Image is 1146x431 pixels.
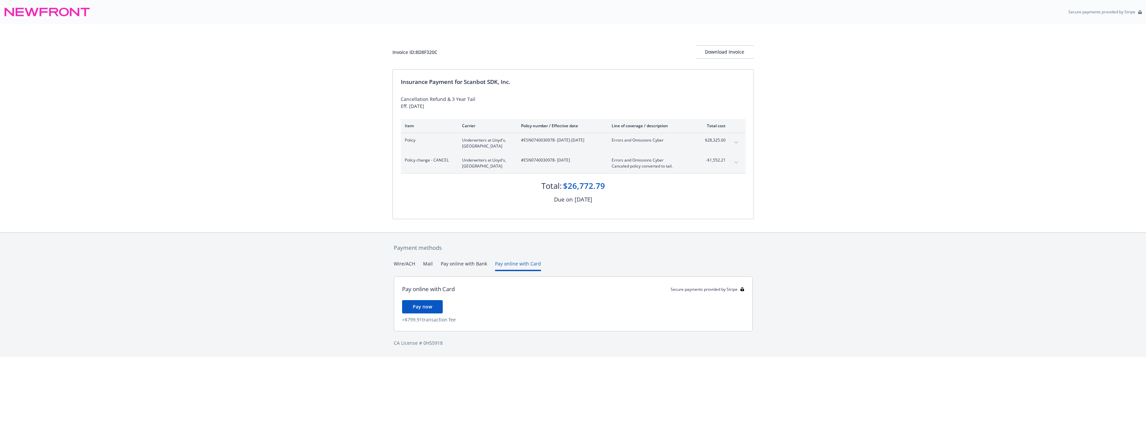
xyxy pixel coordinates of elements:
p: Secure payments provided by Stripe [1068,9,1135,15]
div: Cancellation Refund & 3 Year Tail Eff. [DATE] [401,96,746,110]
button: Pay now [402,300,443,313]
button: Pay online with Bank [441,260,487,271]
span: Pay now [413,303,432,310]
div: Insurance Payment for Scanbot SDK, Inc. [401,78,746,86]
div: CA License # 0H55918 [394,339,753,346]
div: Download Invoice [696,46,754,58]
div: $26,772.79 [563,180,605,192]
div: Total cost [701,123,726,129]
div: Payment methods [394,243,753,252]
div: Carrier [462,123,510,129]
div: Line of coverage / description [612,123,690,129]
span: Errors and Omissions Cyber [612,137,690,143]
button: Download Invoice [696,45,754,59]
div: Policy change - CANCELUnderwriters at Lloyd's, [GEOGRAPHIC_DATA]#ESN0740030978- [DATE]Errors and ... [401,153,746,173]
div: Policy number / Effective date [521,123,601,129]
div: Secure payments provided by Stripe [671,286,744,292]
span: Canceled policy converted to tail. [612,163,690,169]
span: Policy [405,137,451,143]
span: Policy change - CANCEL [405,157,451,163]
button: expand content [731,157,742,168]
button: expand content [731,137,742,148]
span: Errors and Omissions CyberCanceled policy converted to tail. [612,157,690,169]
span: Underwriters at Lloyd's, [GEOGRAPHIC_DATA] [462,137,510,149]
div: Total: [541,180,562,192]
div: Due on [554,195,573,204]
span: $28,325.00 [701,137,726,143]
span: -$1,552.21 [701,157,726,163]
div: [DATE] [575,195,592,204]
span: Underwriters at Lloyd's, [GEOGRAPHIC_DATA] [462,157,510,169]
div: PolicyUnderwriters at Lloyd's, [GEOGRAPHIC_DATA]#ESN0740030978- [DATE]-[DATE]Errors and Omissions... [401,133,746,153]
span: #ESN0740030978 - [DATE] [521,157,601,163]
div: Pay online with Card [402,285,455,293]
span: #ESN0740030978 - [DATE]-[DATE] [521,137,601,143]
span: Errors and Omissions Cyber [612,157,690,163]
button: Wire/ACH [394,260,415,271]
button: Pay online with Card [495,260,541,271]
div: Invoice ID: 8D8F320C [392,49,437,56]
button: Mail [423,260,433,271]
div: Item [405,123,451,129]
div: + $799.91 transaction fee [402,316,744,323]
